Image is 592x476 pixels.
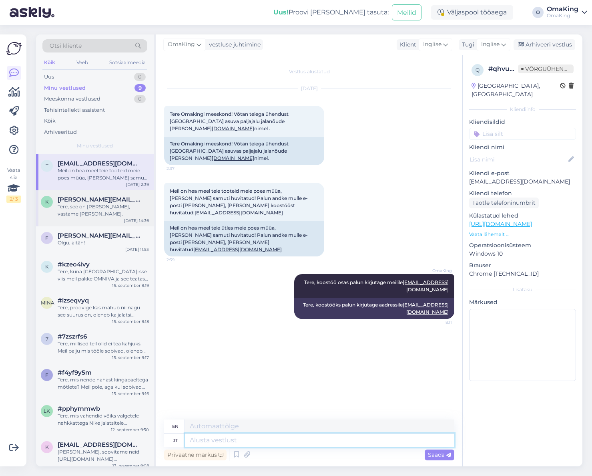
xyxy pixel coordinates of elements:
font: Vaata lähemalt ... [469,231,510,237]
font: Tere, koostöö osas palun kirjutage meilile [304,279,403,285]
font: Minu vestlused [44,85,86,91]
font: Väljaspool tööaega [447,8,507,16]
font: #kzeo4ivy [58,260,90,268]
span: #f4yf9y5m [58,369,92,376]
font: 0 [138,95,142,102]
font: Tere, mis nende nahast kingapaeltega mõtlete? Meil pole, aga kui sobivad pruunid, siis pasteldele... [58,377,148,404]
font: [PERSON_NAME][EMAIL_ADDRESS][DOMAIN_NAME] [58,196,220,203]
font: [DATE] 11:53 [125,247,149,252]
font: Meilid [397,9,416,16]
font: Operatsioonisüsteem [469,242,531,249]
font: 15. september 9:17 [112,355,149,360]
font: q [476,67,480,73]
font: 2:37 [167,166,175,171]
font: [EMAIL_ADDRESS][DOMAIN_NAME] [58,159,168,167]
font: Chrome [TECHNICAL_ID] [469,270,539,277]
font: [PERSON_NAME][EMAIL_ADDRESS][DOMAIN_NAME] [58,232,220,239]
a: [EMAIL_ADDRESS][DOMAIN_NAME] [193,246,282,252]
font: Veeb [76,59,88,65]
font: OmaKing [168,40,195,48]
span: tatjana@fairvaluesweden.se [58,160,141,167]
font: Tere, koostööks palun kirjutage aadressile [303,302,403,308]
font: t [46,163,48,169]
span: #pphymmwb [58,405,100,412]
font: 9 [138,85,142,91]
font: Olgu, aitäh! [58,240,85,246]
font: 12. september 9:50 [111,427,149,432]
font: nimel. [254,155,269,161]
a: OmaKingOmaKing [547,6,587,19]
font: Arhiveeri vestlus [526,41,572,48]
font: O [536,9,540,15]
font: Vaata siia [7,167,20,180]
font: [DATE] 14:36 [124,218,149,223]
font: #izseqvyq [58,296,89,304]
font: Kõik [44,59,55,65]
font: Brauser [469,262,491,269]
font: [EMAIL_ADDRESS][DOMAIN_NAME] [58,441,168,448]
span: kristiina.salk@gmail.com [58,441,141,448]
font: 15. september 9:19 [112,283,149,288]
img: Askly logo [6,41,22,56]
font: Tugi [462,41,474,48]
font: Taotle telefoninumbrit [472,199,536,206]
span: #kzeo4ivy [58,261,90,268]
font: Tere, proovige kas mahub nii nagu see suurus on, oleneb ka jalatsi laiusest, kui ei sobi või on v... [58,305,140,332]
font: Kliendisildid [469,118,505,125]
font: #pphymmwb [58,405,100,412]
span: kimberli@playstack.ee [58,196,141,203]
span: fredrik_rantakyro@hotmail.com [58,232,141,239]
font: Kliendi e-post [469,169,510,177]
font: OmaKing [547,5,578,13]
font: Saada [428,451,445,458]
font: vestluse juhtimine [209,41,261,48]
input: Lisa nimi [470,155,567,164]
font: Märkused [469,299,498,306]
font: OmaKing [432,268,452,273]
a: [DOMAIN_NAME] [212,125,254,131]
font: nimel . [254,125,270,131]
font: [EMAIL_ADDRESS][DOMAIN_NAME] [195,210,283,216]
font: 7 [46,336,48,342]
font: mina [41,300,54,306]
font: Tere, mis vahendid võiks valgetele nahkkattega Nike jalatsitele hoolduseks osta? Eesmärk on [PERS... [58,413,139,448]
a: [DOMAIN_NAME] [212,155,254,161]
font: 15. september 9:18 [112,319,149,324]
font: / 3 [12,196,18,202]
span: #izseqvyq [58,297,89,304]
font: Sotsiaalmeedia [109,59,146,65]
a: [EMAIL_ADDRESS][DOMAIN_NAME] [403,302,449,315]
input: Lisa silt [469,128,576,140]
font: Lisatasu [513,286,532,292]
font: Arhiveeritud [44,129,77,135]
font: [EMAIL_ADDRESS][DOMAIN_NAME] [469,178,570,185]
font: Tere Omakingi meeskond! Võtan teiega ühendust [GEOGRAPHIC_DATA] asuvas paljajalu jalanõude [PERSO... [170,141,290,161]
font: Otsi kliente [50,42,82,49]
font: #7zszrfs6 [58,333,87,340]
font: f [45,235,48,241]
font: 13. november 9:08 [112,463,149,468]
font: Tere, see on [PERSON_NAME], vastame [PERSON_NAME]. [58,204,130,217]
font: Võrguühenduseta [525,65,587,73]
span: #7zszrfs6 [58,333,87,340]
font: Meil on hea meel teie tooteid meie poes müüa, [PERSON_NAME] samuti huvitatud! [PERSON_NAME] andke... [58,167,147,217]
font: 2:39 [167,257,175,262]
font: jt [173,438,178,443]
font: Tere, kuna [GEOGRAPHIC_DATA]-sse viis meil pakke OMNIVA ja see teatas mingi aeg tagasi et ta hetk... [58,268,148,296]
font: k [45,264,49,270]
font: lk [44,408,50,414]
font: # [488,65,493,73]
font: Inglise [423,40,441,48]
font: en [172,424,179,429]
font: Kliendi telefon [469,190,512,197]
font: 2 [10,196,12,202]
font: Meil on hea meel teie ütles meie poes müüa, [PERSON_NAME] samuti huvitatud! Palun andke mulle e-p... [170,225,308,252]
font: [GEOGRAPHIC_DATA], [GEOGRAPHIC_DATA] [472,82,540,98]
font: f [45,372,48,378]
font: [DATE] [301,85,318,91]
font: Klient [400,41,416,48]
